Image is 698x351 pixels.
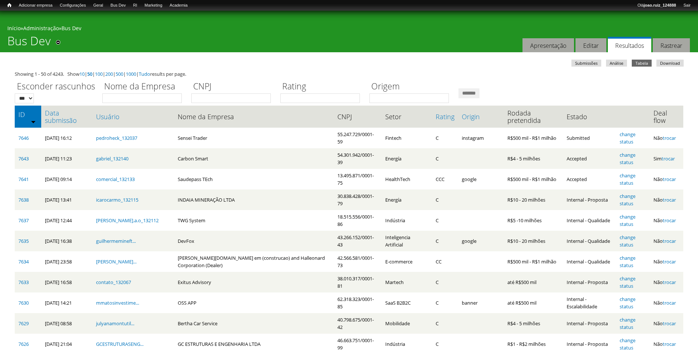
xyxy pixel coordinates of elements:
[18,299,29,306] a: 7630
[174,313,334,334] td: Bertha Car Service
[87,71,92,77] a: 50
[7,3,11,8] span: Início
[663,135,676,141] a: trocar
[4,2,15,9] a: Início
[650,148,683,169] td: Sim
[563,210,616,231] td: Internal - Qualidade
[96,217,159,224] a: [PERSON_NAME].a.o_132112
[432,169,458,189] td: CCC
[41,169,92,189] td: [DATE] 09:14
[620,213,635,227] a: change status
[334,251,381,272] td: 42.566.581/0001-73
[41,313,92,334] td: [DATE] 08:58
[334,272,381,292] td: 38.010.317/0001-81
[89,2,107,9] a: Geral
[563,251,616,272] td: Internal - Qualidade
[96,341,144,347] a: GCESTRUTURASENG...
[608,37,651,53] a: Resultados
[680,2,694,9] a: Sair
[663,196,676,203] a: trocar
[382,106,432,128] th: Setor
[56,2,90,9] a: Configurações
[96,176,135,182] a: comercial_132133
[382,292,432,313] td: SaaS B2B2C
[432,272,458,292] td: C
[334,148,381,169] td: 54.301.942/0001-39
[382,251,432,272] td: E-commerce
[504,148,563,169] td: R$4 - 5 milhões
[41,272,92,292] td: [DATE] 16:58
[382,313,432,334] td: Mobilidade
[116,71,123,77] a: 500
[79,71,85,77] a: 10
[41,128,92,148] td: [DATE] 16:12
[95,71,103,77] a: 100
[650,189,683,210] td: Não
[382,148,432,169] td: Energía
[41,231,92,251] td: [DATE] 16:38
[563,106,616,128] th: Estado
[432,128,458,148] td: C
[663,341,676,347] a: trocar
[31,119,36,124] img: ordem crescente
[126,71,136,77] a: 1000
[174,128,334,148] td: Sensei Trader
[663,176,676,182] a: trocar
[650,272,683,292] td: Não
[563,231,616,251] td: Internal - Qualidade
[663,217,676,224] a: trocar
[563,292,616,313] td: Internal - Escalabilidade
[504,292,563,313] td: até R$500 mil
[504,231,563,251] td: R$10 - 20 milhões
[663,238,676,244] a: trocar
[653,38,690,53] a: Rastrear
[382,128,432,148] td: Fintech
[458,169,504,189] td: google
[620,316,635,330] a: change status
[504,272,563,292] td: até R$500 mil
[41,189,92,210] td: [DATE] 13:41
[166,2,191,9] a: Academia
[504,210,563,231] td: R$5 -10 milhões
[174,272,334,292] td: Exitus Advisory
[563,272,616,292] td: Internal - Proposta
[141,2,166,9] a: Marketing
[107,2,130,9] a: Bus Dev
[45,109,89,124] a: Data submissão
[650,292,683,313] td: Não
[650,210,683,231] td: Não
[634,2,680,9] a: Olájoao.ruiz_124888
[632,60,652,67] a: Tabela
[522,38,574,53] a: Apresentação
[382,231,432,251] td: Inteligencia Artificial
[96,196,138,203] a: icarocarmo_132115
[620,296,635,310] a: change status
[663,299,676,306] a: trocar
[606,60,627,67] a: Análise
[458,292,504,313] td: banner
[7,34,51,52] h1: Bus Dev
[15,80,98,93] label: Esconder rascunhos
[130,2,141,9] a: RI
[369,80,454,93] label: Origem
[18,111,38,118] a: ID
[334,231,381,251] td: 43.266.152/0001-43
[563,313,616,334] td: Internal - Proposta
[18,258,29,265] a: 7634
[650,106,683,128] th: Deal flow
[563,128,616,148] td: Submitted
[15,70,683,78] div: Showing 1 - 50 of 4243. Show | | | | | | results per page.
[174,231,334,251] td: DevFox
[620,255,635,269] a: change status
[504,251,563,272] td: R$500 mil - R$1 milhão
[334,292,381,313] td: 62.318.323/0001-85
[334,106,381,128] th: CNPJ
[662,155,675,162] a: trocar
[174,148,334,169] td: Carbon Smart
[663,320,676,327] a: trocar
[334,313,381,334] td: 40.798.675/0001-42
[96,113,170,120] a: Usuário
[663,258,676,265] a: trocar
[575,38,606,53] a: Editar
[382,272,432,292] td: Martech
